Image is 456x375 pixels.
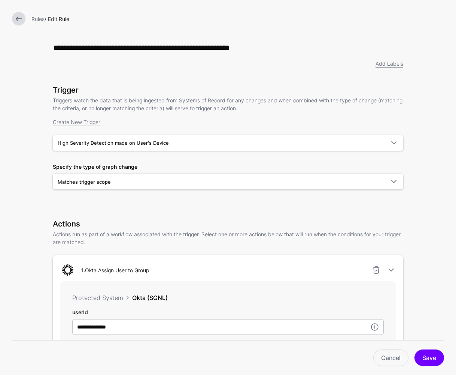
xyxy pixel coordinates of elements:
label: userId [72,308,88,316]
h3: Actions [53,219,403,228]
div: / Edit Rule [28,15,447,23]
p: Actions run as part of a workflow associated with the trigger. Select one or more actions below t... [53,230,403,246]
img: svg+xml;base64,PHN2ZyB3aWR0aD0iNjQiIGhlaWdodD0iNjQiIHZpZXdCb3g9IjAgMCA2NCA2NCIgZmlsbD0ibm9uZSIgeG... [60,262,75,277]
span: Okta (SGNL) [132,294,168,301]
h3: Trigger [53,85,403,94]
a: Cancel [373,349,408,366]
strong: 1. [81,267,85,273]
a: Rules [31,16,45,22]
div: Okta Assign User to Group [78,266,152,274]
span: Protected System [72,294,123,301]
span: High Severity Detection made on User's Device [58,140,169,146]
label: groupId [72,339,92,346]
span: Matches trigger scope [58,179,111,185]
label: Specify the type of graph change [53,163,137,171]
p: Triggers watch the data that is being ingested from Systems of Record for any changes and when co... [53,96,403,112]
a: Create New Trigger [53,119,100,125]
button: Save [414,349,444,366]
a: Add Labels [376,60,403,67]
